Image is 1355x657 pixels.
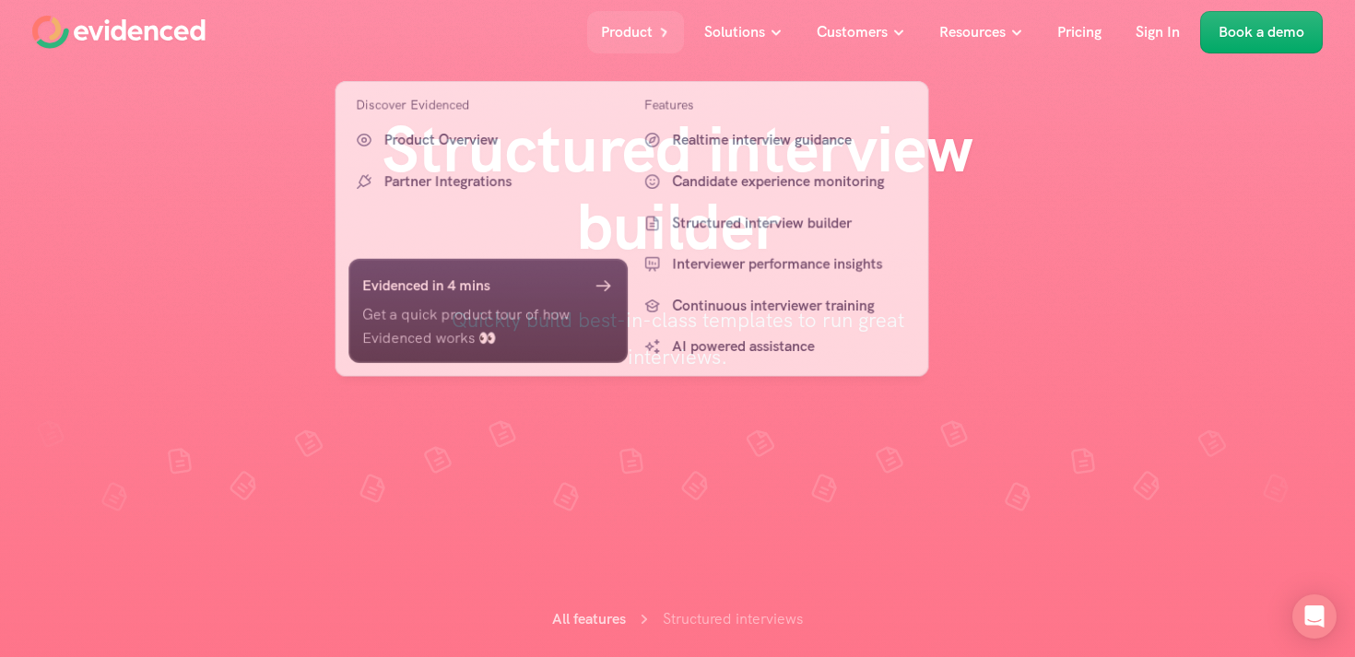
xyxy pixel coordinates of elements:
[817,20,888,44] p: Customers
[704,20,765,44] p: Solutions
[1219,20,1304,44] p: Book a demo
[1043,11,1115,53] a: Pricing
[1200,11,1323,53] a: Book a demo
[552,609,626,628] a: All features
[663,607,803,631] p: Structured interviews
[1122,11,1194,53] a: Sign In
[1136,20,1180,44] p: Sign In
[939,20,1006,44] p: Resources
[1057,20,1102,44] p: Pricing
[447,302,908,375] p: Quickly build best-in-class templates to run great interviews.
[601,20,653,44] p: Product
[32,16,206,49] a: Home
[309,111,1046,265] h1: Structured interview builder
[1292,594,1337,639] div: Open Intercom Messenger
